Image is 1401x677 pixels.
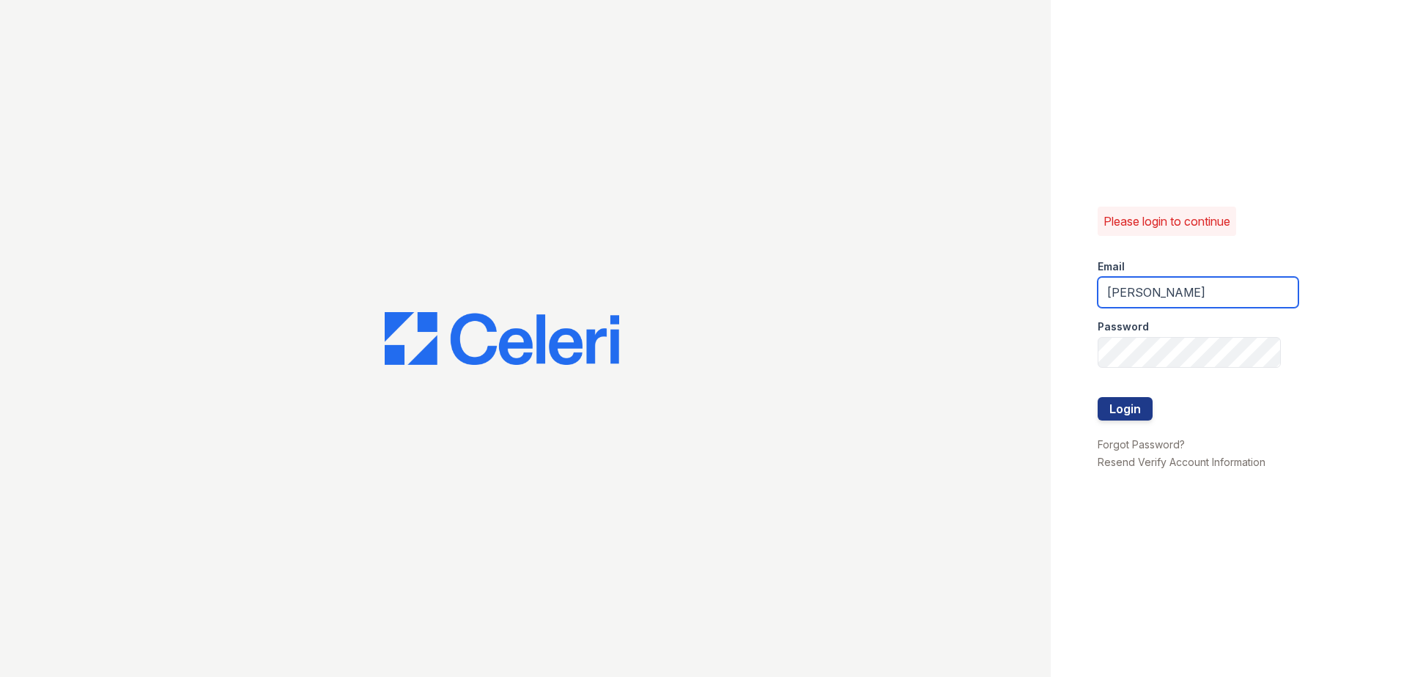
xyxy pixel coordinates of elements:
[1098,259,1125,274] label: Email
[1098,397,1153,421] button: Login
[1104,212,1230,230] p: Please login to continue
[1098,438,1185,451] a: Forgot Password?
[385,312,619,365] img: CE_Logo_Blue-a8612792a0a2168367f1c8372b55b34899dd931a85d93a1a3d3e32e68fde9ad4.png
[1098,456,1265,468] a: Resend Verify Account Information
[1098,319,1149,334] label: Password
